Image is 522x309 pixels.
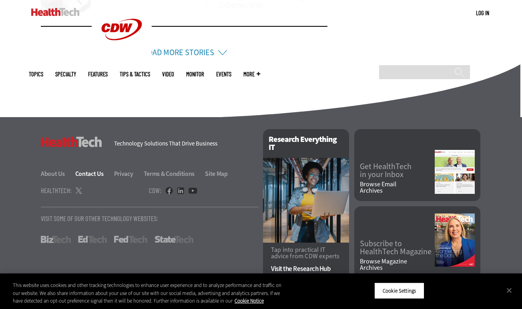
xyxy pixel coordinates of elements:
[75,169,113,178] a: Contact Us
[114,141,253,147] h4: Technology Solutions That Drive Business
[78,236,107,243] a: EdTech
[435,150,475,194] img: newsletter screenshot
[41,215,259,222] p: Visit Some Of Our Other Technology Websites:
[360,240,435,256] a: Subscribe toHealthTech Magazine
[243,71,260,77] span: More
[360,163,435,179] a: Get HealthTechin your Inbox
[186,71,204,77] a: MonITor
[360,181,435,194] a: Browse EmailArchives
[120,71,150,77] a: Tips & Tactics
[114,169,143,178] a: Privacy
[476,9,489,17] div: User menu
[31,8,80,16] img: Home
[360,258,435,271] a: Browse MagazineArchives
[41,236,71,243] a: BizTech
[41,187,72,194] h4: HealthTech:
[41,169,74,178] a: About Us
[271,247,341,259] p: Tap into practical IT advice from CDW experts
[114,236,147,243] a: FedTech
[271,265,341,272] a: Visit the Research Hub
[149,187,161,194] h4: CDW:
[235,297,264,304] a: More information about your privacy
[88,71,108,77] a: Features
[500,281,518,299] button: Close
[216,71,231,77] a: Events
[374,282,424,299] button: Cookie Settings
[29,71,43,77] span: Topics
[92,53,152,61] a: CDW
[435,213,475,267] img: Summer 2025 cover
[162,71,174,77] a: Video
[205,169,228,178] a: Site Map
[155,236,193,243] a: StateTech
[55,71,76,77] span: Specialty
[41,137,102,147] h3: HealthTech
[144,169,204,178] a: Terms & Conditions
[476,9,489,16] a: Log in
[13,281,287,305] div: This website uses cookies and other tracking technologies to enhance user experience and to analy...
[263,129,349,158] h2: Research Everything IT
